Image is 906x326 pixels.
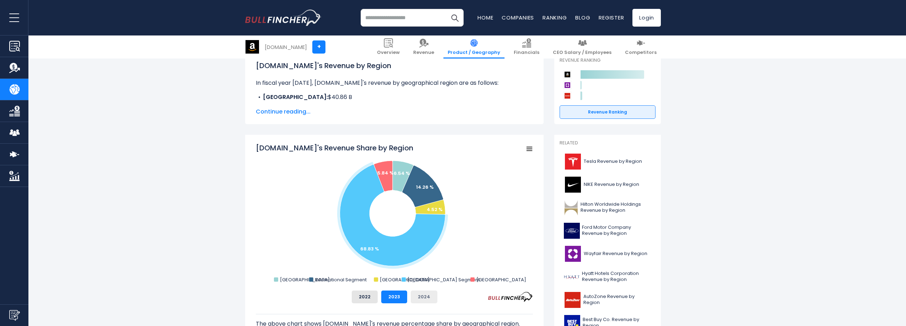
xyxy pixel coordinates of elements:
li: $40.86 B [256,93,533,101]
a: Ranking [543,14,567,21]
text: 68.83 % [360,245,379,252]
button: 2023 [381,291,407,303]
b: International Segment: [263,101,330,110]
img: Amazon.com competitors logo [563,70,572,79]
text: 6.54 % [394,170,410,177]
text: [GEOGRAPHIC_DATA] [280,276,330,283]
img: F logo [564,223,580,239]
span: AutoZone Revenue by Region [583,294,651,306]
a: Hyatt Hotels Corporation Revenue by Region [560,267,656,287]
a: Login [632,9,661,27]
span: Financials [514,50,539,56]
a: Wayfair Revenue by Region [560,244,656,264]
img: Wayfair competitors logo [563,81,572,89]
img: AMZN logo [246,40,259,54]
span: NIKE Revenue by Region [584,182,639,188]
button: Search [446,9,464,27]
text: 4.52 % [427,206,443,213]
a: Ford Motor Company Revenue by Region [560,221,656,241]
a: NIKE Revenue by Region [560,175,656,194]
span: Product / Geography [448,50,500,56]
img: AZO logo [564,292,581,308]
span: Revenue [413,50,434,56]
span: Overview [377,50,400,56]
img: TSLA logo [564,154,582,170]
text: [GEOGRAPHIC_DATA] [380,276,430,283]
img: HLT logo [564,200,578,216]
button: 2022 [352,291,378,303]
h1: [DOMAIN_NAME]'s Revenue by Region [256,60,533,71]
text: [GEOGRAPHIC_DATA] [476,276,526,283]
span: Tesla Revenue by Region [584,159,642,165]
a: Register [599,14,624,21]
span: CEO Salary / Employees [553,50,611,56]
span: Competitors [625,50,657,56]
img: bullfincher logo [245,10,322,26]
a: Revenue Ranking [560,105,656,119]
div: [DOMAIN_NAME] [265,43,307,51]
a: Companies [502,14,534,21]
span: Wayfair Revenue by Region [584,251,647,257]
a: + [312,40,325,54]
a: Product / Geography [443,35,505,59]
text: International Segment [315,276,367,283]
text: [GEOGRAPHIC_DATA] Segment [408,276,480,283]
li: $93.83 B [256,101,533,110]
img: W logo [564,246,582,262]
a: Competitors [621,35,661,59]
tspan: [DOMAIN_NAME]'s Revenue Share by Region [256,143,413,153]
a: Blog [575,14,590,21]
a: Go to homepage [245,10,322,26]
span: Ford Motor Company Revenue by Region [582,225,651,237]
p: Related [560,140,656,146]
img: H logo [564,269,580,285]
p: In fiscal year [DATE], [DOMAIN_NAME]'s revenue by geographical region are as follows: [256,79,533,87]
span: Continue reading... [256,107,533,116]
button: 2024 [411,291,437,303]
a: Overview [373,35,404,59]
a: Hilton Worldwide Holdings Revenue by Region [560,198,656,217]
span: Hilton Worldwide Holdings Revenue by Region [581,201,651,214]
a: Home [478,14,493,21]
a: Revenue [409,35,438,59]
img: AutoZone competitors logo [563,92,572,100]
p: Revenue Ranking [560,57,656,63]
svg: Amazon.com's Revenue Share by Region [256,143,533,285]
text: 14.26 % [416,184,434,190]
a: Financials [509,35,544,59]
b: [GEOGRAPHIC_DATA]: [263,93,328,101]
a: CEO Salary / Employees [549,35,616,59]
text: 5.84 % [377,170,394,176]
a: AutoZone Revenue by Region [560,290,656,310]
a: Tesla Revenue by Region [560,152,656,171]
img: NKE logo [564,177,582,193]
span: Hyatt Hotels Corporation Revenue by Region [582,271,651,283]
